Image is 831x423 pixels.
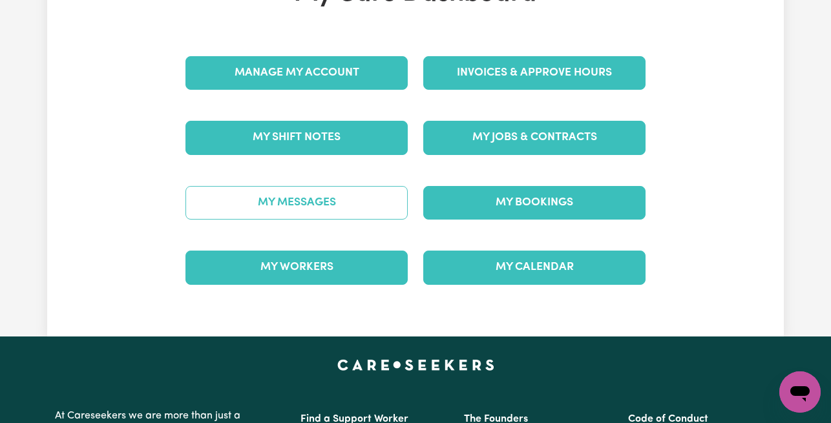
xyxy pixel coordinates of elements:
a: Invoices & Approve Hours [423,56,646,90]
a: My Messages [185,186,408,220]
a: My Bookings [423,186,646,220]
iframe: Button to launch messaging window [779,371,821,413]
a: Manage My Account [185,56,408,90]
a: Careseekers home page [337,360,494,370]
a: My Workers [185,251,408,284]
a: My Shift Notes [185,121,408,154]
a: My Jobs & Contracts [423,121,646,154]
a: My Calendar [423,251,646,284]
